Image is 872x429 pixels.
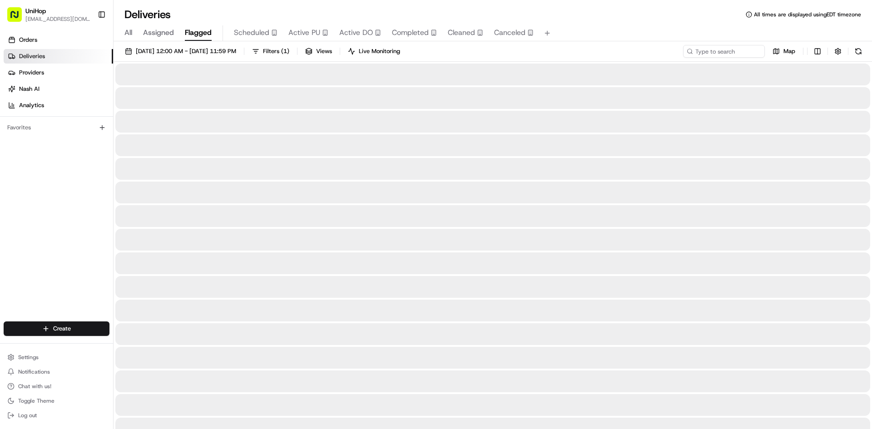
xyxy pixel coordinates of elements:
[288,27,320,38] span: Active PU
[4,98,113,113] a: Analytics
[754,11,861,18] span: All times are displayed using EDT timezone
[18,383,51,390] span: Chat with us!
[124,27,132,38] span: All
[392,27,429,38] span: Completed
[4,49,113,64] a: Deliveries
[4,120,109,135] div: Favorites
[4,394,109,407] button: Toggle Theme
[248,45,293,58] button: Filters(1)
[344,45,404,58] button: Live Monitoring
[25,6,46,15] button: UniHop
[53,325,71,333] span: Create
[683,45,765,58] input: Type to search
[448,27,475,38] span: Cleaned
[18,412,37,419] span: Log out
[4,380,109,393] button: Chat with us!
[852,45,865,58] button: Refresh
[18,368,50,375] span: Notifications
[18,354,39,361] span: Settings
[494,27,525,38] span: Canceled
[316,47,332,55] span: Views
[4,365,109,378] button: Notifications
[281,47,289,55] span: ( 1 )
[18,397,54,404] span: Toggle Theme
[4,321,109,336] button: Create
[234,27,269,38] span: Scheduled
[19,85,40,93] span: Nash AI
[121,45,240,58] button: [DATE] 12:00 AM - [DATE] 11:59 PM
[124,7,171,22] h1: Deliveries
[19,36,37,44] span: Orders
[25,15,90,23] button: [EMAIL_ADDRESS][DOMAIN_NAME]
[359,47,400,55] span: Live Monitoring
[263,47,289,55] span: Filters
[4,65,113,80] a: Providers
[4,409,109,422] button: Log out
[301,45,336,58] button: Views
[4,4,94,25] button: UniHop[EMAIL_ADDRESS][DOMAIN_NAME]
[4,33,113,47] a: Orders
[19,52,45,60] span: Deliveries
[143,27,174,38] span: Assigned
[4,82,113,96] a: Nash AI
[339,27,373,38] span: Active DO
[783,47,795,55] span: Map
[768,45,799,58] button: Map
[185,27,212,38] span: Flagged
[4,351,109,364] button: Settings
[19,69,44,77] span: Providers
[136,47,236,55] span: [DATE] 12:00 AM - [DATE] 11:59 PM
[19,101,44,109] span: Analytics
